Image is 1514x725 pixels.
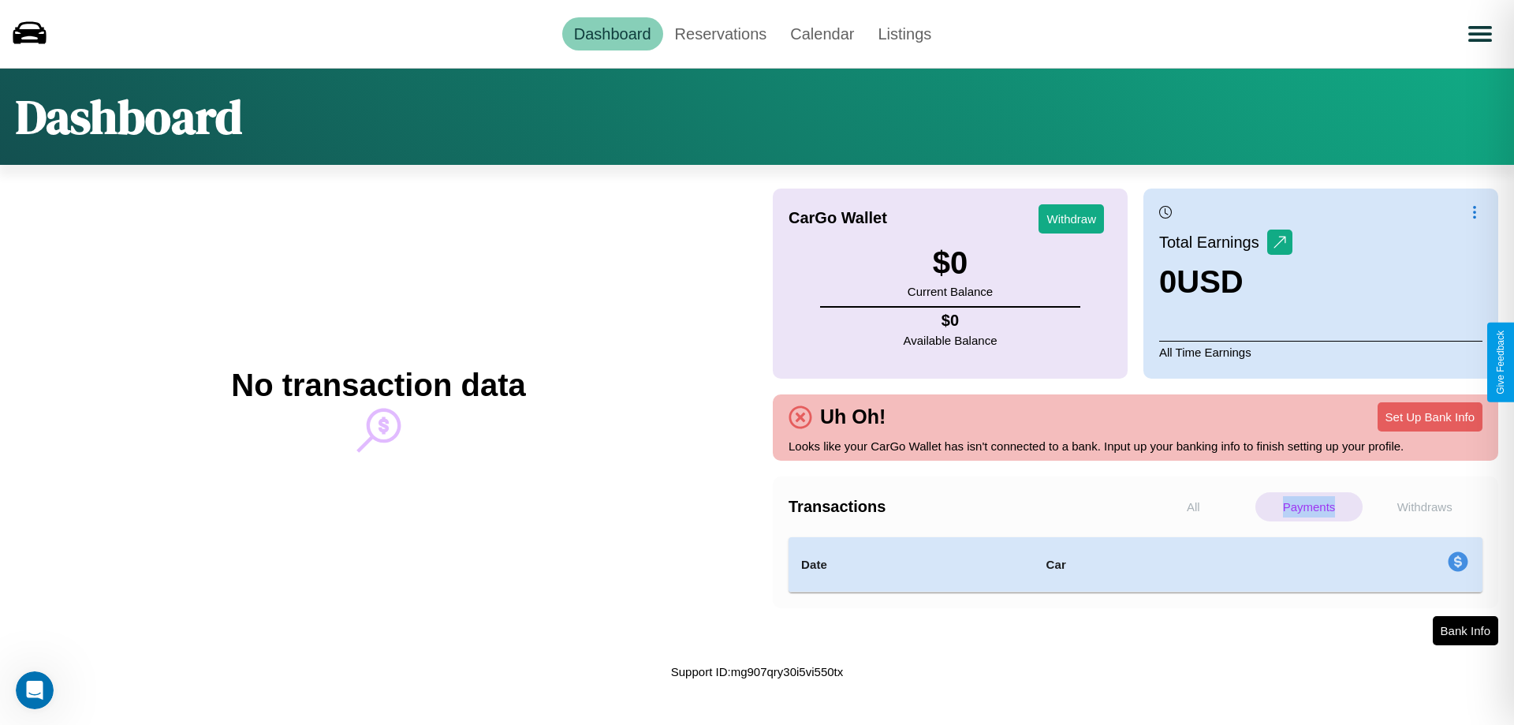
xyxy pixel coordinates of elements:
p: All Time Earnings [1159,341,1482,363]
p: All [1139,492,1247,521]
p: Withdraws [1370,492,1479,521]
p: Looks like your CarGo Wallet has isn't connected to a bank. Input up your banking info to finish ... [789,435,1482,457]
p: Current Balance [908,281,993,302]
h4: CarGo Wallet [789,209,887,227]
h3: $ 0 [908,245,993,281]
button: Bank Info [1433,616,1498,645]
p: Total Earnings [1159,228,1267,256]
h2: No transaction data [231,368,525,403]
h4: Car [1046,555,1236,574]
div: Give Feedback [1495,331,1506,394]
h4: Uh Oh! [812,405,893,428]
iframe: Intercom live chat [16,671,54,709]
p: Support ID: mg907qry30i5vi550tx [671,661,843,682]
button: Withdraw [1039,204,1104,234]
h3: 0 USD [1159,264,1292,300]
p: Payments [1255,492,1363,521]
a: Listings [866,17,943,50]
button: Set Up Bank Info [1378,402,1482,432]
h4: $ 0 [904,312,998,330]
table: simple table [789,537,1482,592]
a: Calendar [778,17,866,50]
h1: Dashboard [16,84,242,149]
a: Dashboard [562,17,663,50]
p: Available Balance [904,330,998,351]
button: Open menu [1458,12,1502,56]
a: Reservations [663,17,779,50]
h4: Date [801,555,1020,574]
h4: Transactions [789,498,1135,516]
